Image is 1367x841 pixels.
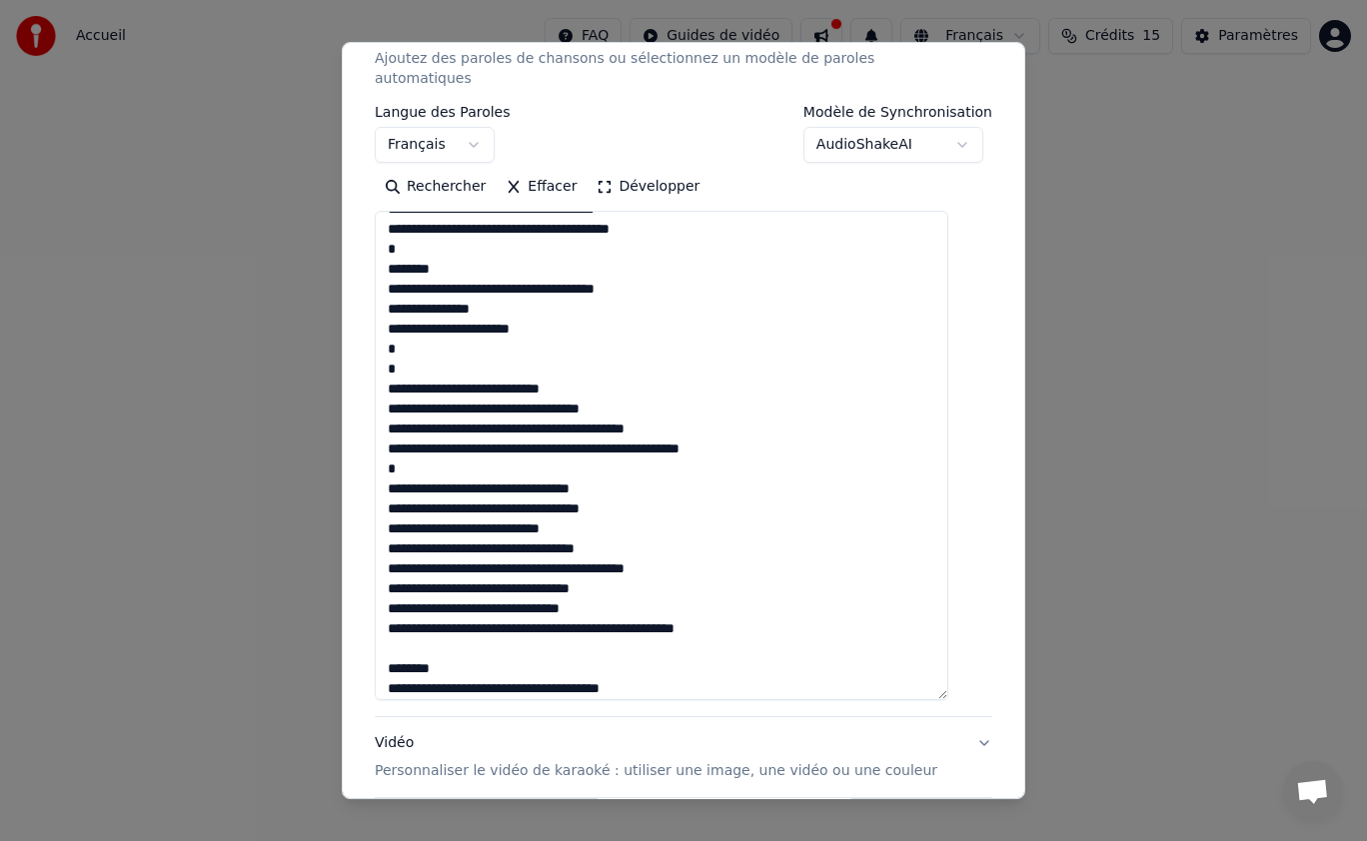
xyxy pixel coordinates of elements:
[375,49,960,89] p: Ajoutez des paroles de chansons ou sélectionnez un modèle de paroles automatiques
[496,171,587,203] button: Effacer
[375,717,992,797] button: VidéoPersonnaliser le vidéo de karaoké : utiliser une image, une vidéo ou une couleur
[375,5,992,105] button: ParolesAjoutez des paroles de chansons ou sélectionnez un modèle de paroles automatiques
[375,171,496,203] button: Rechercher
[587,171,709,203] button: Développer
[375,105,992,716] div: ParolesAjoutez des paroles de chansons ou sélectionnez un modèle de paroles automatiques
[375,733,937,781] div: Vidéo
[803,105,992,119] label: Modèle de Synchronisation
[375,761,937,781] p: Personnaliser le vidéo de karaoké : utiliser une image, une vidéo ou une couleur
[375,105,511,119] label: Langue des Paroles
